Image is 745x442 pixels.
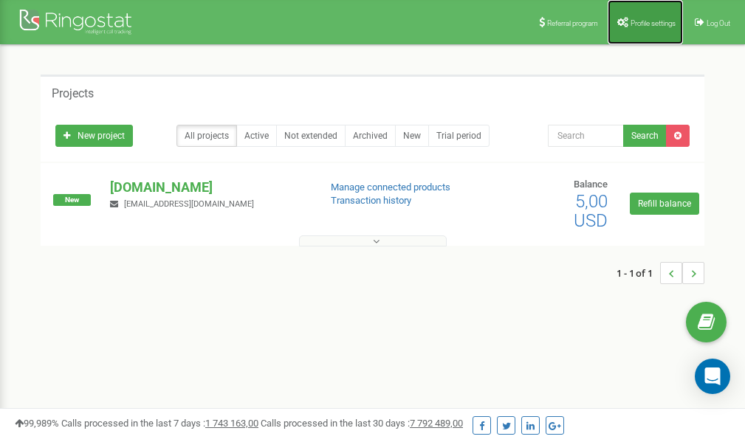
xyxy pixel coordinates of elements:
[617,262,660,284] span: 1 - 1 of 1
[410,418,463,429] u: 7 792 489,00
[61,418,258,429] span: Calls processed in the last 7 days :
[52,87,94,100] h5: Projects
[547,19,598,27] span: Referral program
[574,179,608,190] span: Balance
[110,178,306,197] p: [DOMAIN_NAME]
[55,125,133,147] a: New project
[236,125,277,147] a: Active
[695,359,730,394] div: Open Intercom Messenger
[428,125,490,147] a: Trial period
[331,195,411,206] a: Transaction history
[331,182,450,193] a: Manage connected products
[574,191,608,231] span: 5,00 USD
[261,418,463,429] span: Calls processed in the last 30 days :
[53,194,91,206] span: New
[617,247,704,299] nav: ...
[345,125,396,147] a: Archived
[395,125,429,147] a: New
[707,19,730,27] span: Log Out
[623,125,667,147] button: Search
[205,418,258,429] u: 1 743 163,00
[15,418,59,429] span: 99,989%
[631,19,676,27] span: Profile settings
[276,125,346,147] a: Not extended
[548,125,624,147] input: Search
[176,125,237,147] a: All projects
[630,193,699,215] a: Refill balance
[124,199,254,209] span: [EMAIL_ADDRESS][DOMAIN_NAME]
